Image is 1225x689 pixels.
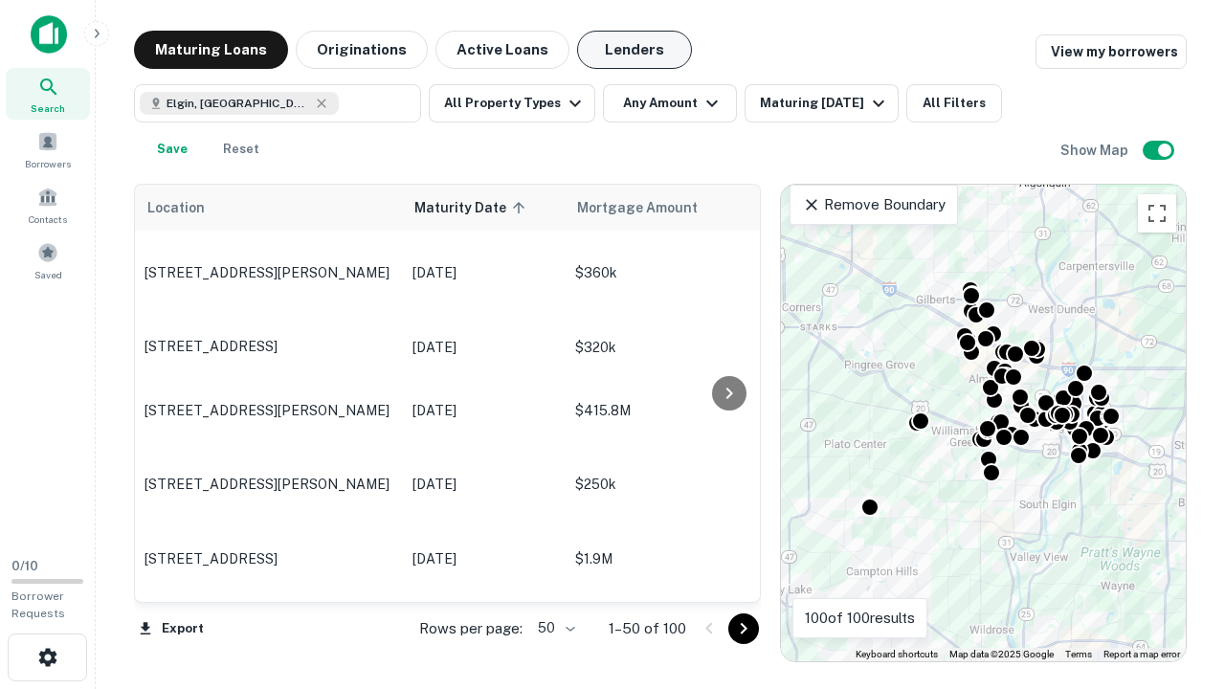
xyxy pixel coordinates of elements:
[609,617,686,640] p: 1–50 of 100
[1036,34,1187,69] a: View my borrowers
[781,185,1186,661] div: 0 0
[949,649,1054,659] span: Map data ©2025 Google
[802,193,945,216] p: Remove Boundary
[135,185,403,231] th: Location
[575,262,767,283] p: $360k
[211,130,272,168] button: Reset
[1065,649,1092,659] a: Terms
[575,548,767,569] p: $1.9M
[146,196,205,219] span: Location
[145,338,393,355] p: [STREET_ADDRESS]
[145,550,393,567] p: [STREET_ADDRESS]
[414,196,531,219] span: Maturity Date
[412,474,556,495] p: [DATE]
[1060,140,1131,161] h6: Show Map
[145,402,393,419] p: [STREET_ADDRESS][PERSON_NAME]
[728,613,759,644] button: Go to next page
[745,84,899,122] button: Maturing [DATE]
[906,84,1002,122] button: All Filters
[6,234,90,286] a: Saved
[6,123,90,175] a: Borrowers
[856,648,938,661] button: Keyboard shortcuts
[134,614,209,643] button: Export
[412,262,556,283] p: [DATE]
[760,92,890,115] div: Maturing [DATE]
[786,636,849,661] a: Open this area in Google Maps (opens a new window)
[296,31,428,69] button: Originations
[145,264,393,281] p: [STREET_ADDRESS][PERSON_NAME]
[6,179,90,231] a: Contacts
[575,337,767,358] p: $320k
[1138,194,1176,233] button: Toggle fullscreen view
[29,211,67,227] span: Contacts
[577,196,723,219] span: Mortgage Amount
[145,476,393,493] p: [STREET_ADDRESS][PERSON_NAME]
[11,589,65,620] span: Borrower Requests
[134,31,288,69] button: Maturing Loans
[805,607,915,630] p: 100 of 100 results
[412,400,556,421] p: [DATE]
[412,548,556,569] p: [DATE]
[6,68,90,120] a: Search
[1103,649,1180,659] a: Report a map error
[575,400,767,421] p: $415.8M
[419,617,523,640] p: Rows per page:
[786,636,849,661] img: Google
[429,84,595,122] button: All Property Types
[34,267,62,282] span: Saved
[142,130,203,168] button: Save your search to get updates of matches that match your search criteria.
[530,614,578,642] div: 50
[31,100,65,116] span: Search
[403,185,566,231] th: Maturity Date
[435,31,569,69] button: Active Loans
[25,156,71,171] span: Borrowers
[575,474,767,495] p: $250k
[11,559,38,573] span: 0 / 10
[31,15,67,54] img: capitalize-icon.png
[412,337,556,358] p: [DATE]
[566,185,776,231] th: Mortgage Amount
[1129,536,1225,628] iframe: Chat Widget
[167,95,310,112] span: Elgin, [GEOGRAPHIC_DATA], [GEOGRAPHIC_DATA]
[577,31,692,69] button: Lenders
[603,84,737,122] button: Any Amount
